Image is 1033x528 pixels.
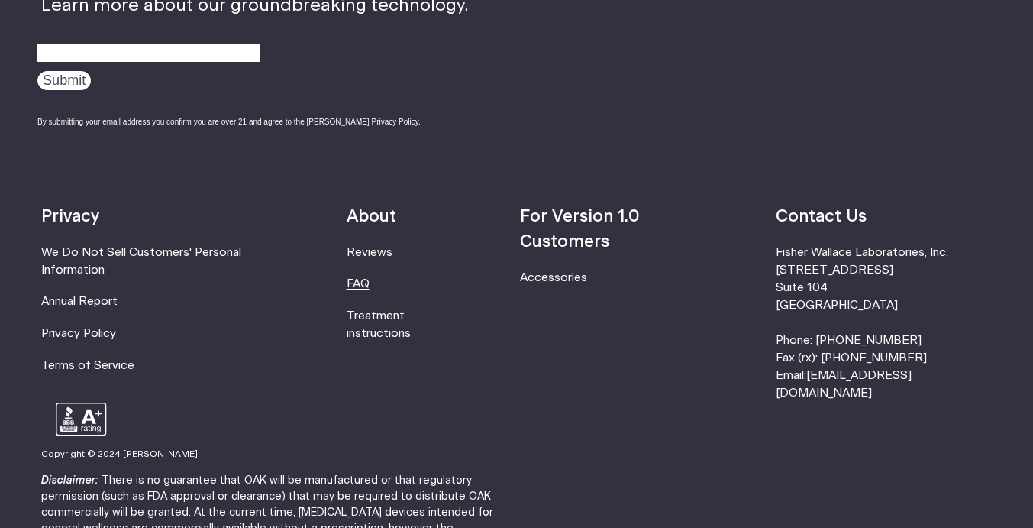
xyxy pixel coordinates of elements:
a: Reviews [347,247,392,258]
a: FAQ [347,278,370,290]
a: We Do Not Sell Customers' Personal Information [41,247,241,276]
a: Terms of Service [41,360,134,371]
a: Annual Report [41,296,118,307]
strong: About [347,208,396,225]
div: By submitting your email address you confirm you are over 21 and agree to the [PERSON_NAME] Priva... [37,116,469,128]
a: Treatment instructions [347,310,411,339]
strong: Disclaimer: [41,475,98,486]
li: Fisher Wallace Laboratories, Inc. [STREET_ADDRESS] Suite 104 [GEOGRAPHIC_DATA] Phone: [PHONE_NUMB... [776,244,992,403]
strong: For Version 1.0 Customers [520,208,640,250]
strong: Privacy [41,208,99,225]
input: Submit [37,71,91,90]
a: Accessories [520,272,587,283]
strong: Contact Us [776,208,867,225]
a: [EMAIL_ADDRESS][DOMAIN_NAME] [776,370,912,399]
small: Copyright © 2024 [PERSON_NAME] [41,450,198,458]
a: Privacy Policy [41,328,116,339]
